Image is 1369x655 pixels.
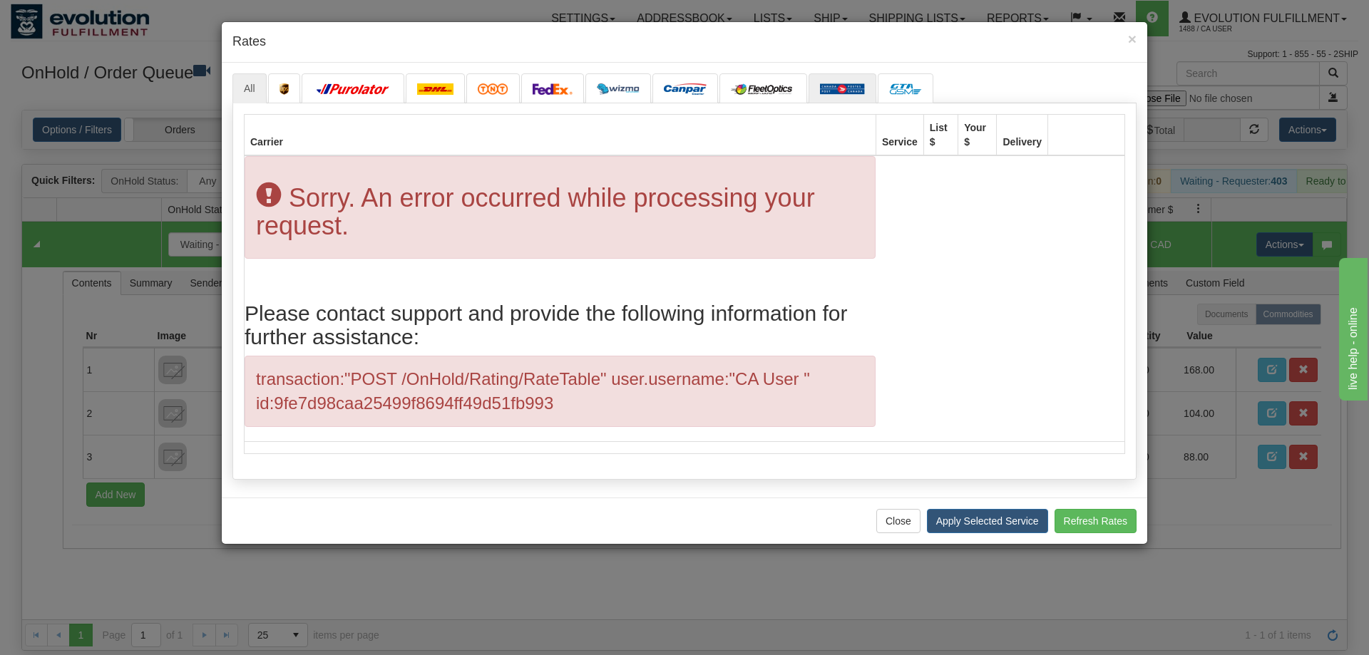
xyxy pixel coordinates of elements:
button: Apply Selected Service [927,509,1048,533]
th: Service [876,114,923,155]
th: Delivery [997,114,1048,155]
button: Close [1128,31,1137,46]
span: × [1128,31,1137,47]
img: ups.png [280,83,289,95]
img: dhl.png [417,83,453,95]
img: Canada_post.png [820,83,865,95]
img: purolator.png [313,83,393,95]
button: Close [876,509,921,533]
button: Refresh Rates [1055,509,1137,533]
h4: Rates [232,33,1137,51]
a: All [232,73,267,103]
div: transaction:"POST /OnHold/Rating/RateTable" user.username:"CA User " id:9fe7d98caa25499f8694ff49d... [245,356,876,428]
img: FedEx.png [533,83,573,95]
img: CarrierLogo_10191.png [889,83,922,95]
div: live help - online [11,9,132,26]
iframe: chat widget [1336,254,1368,400]
img: CarrierLogo_10182.png [731,83,796,95]
img: wizmo.png [597,83,640,95]
th: List $ [923,114,958,155]
h2: Please contact support and provide the following information for further assistance: [245,301,876,349]
h1: Sorry. An error occurred while processing your request. [256,182,864,240]
img: tnt.png [478,83,508,95]
th: Carrier [245,114,876,155]
img: campar.png [664,83,707,95]
th: Your $ [958,114,997,155]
